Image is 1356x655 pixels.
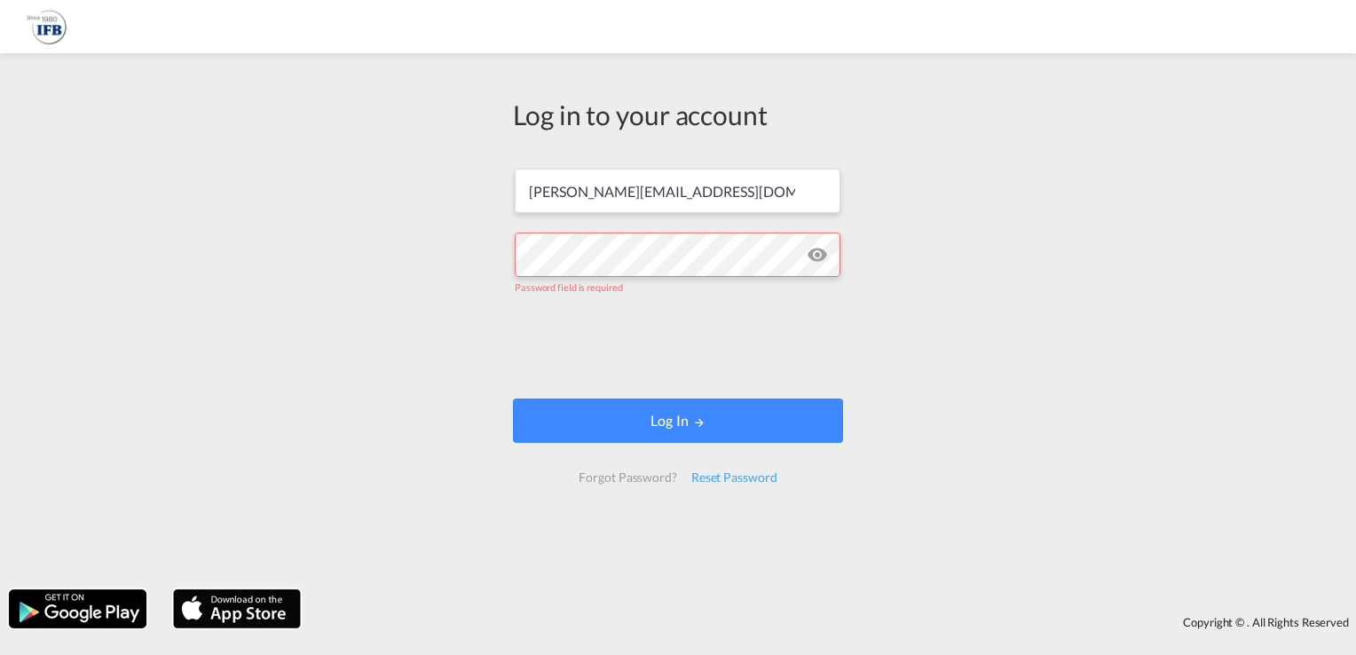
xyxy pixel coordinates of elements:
[27,7,67,47] img: b628ab10256c11eeb52753acbc15d091.png
[513,96,843,133] div: Log in to your account
[513,399,843,443] button: LOGIN
[543,312,813,381] iframe: reCAPTCHA
[310,607,1356,637] div: Copyright © . All Rights Reserved
[515,169,840,213] input: Enter email/phone number
[515,281,622,293] span: Password field is required
[684,462,784,493] div: Reset Password
[572,462,683,493] div: Forgot Password?
[807,244,828,265] md-icon: icon-eye-off
[7,588,148,630] img: google.png
[171,588,303,630] img: apple.png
